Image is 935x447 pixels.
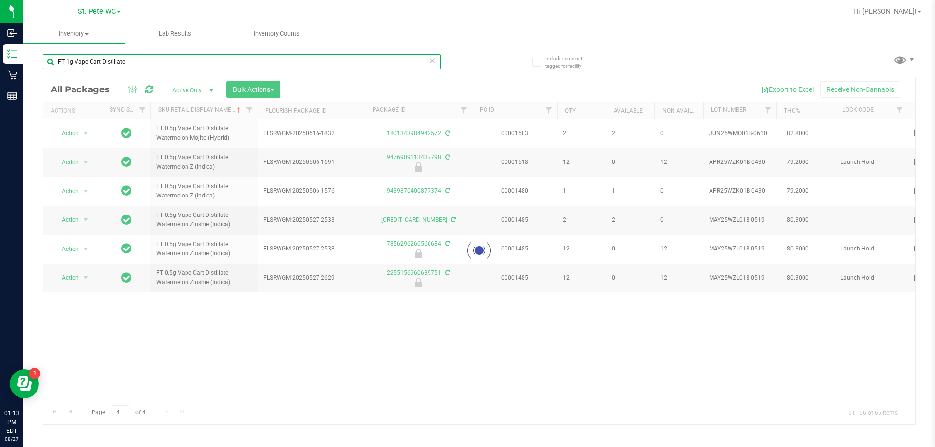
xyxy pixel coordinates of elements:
[7,28,17,38] inline-svg: Inbound
[4,435,19,443] p: 08/27
[23,23,125,44] a: Inventory
[10,369,39,398] iframe: Resource center
[78,7,116,16] span: St. Pete WC
[545,55,594,70] span: Include items not tagged for facility
[23,29,125,38] span: Inventory
[29,368,40,379] iframe: Resource center unread badge
[4,409,19,435] p: 01:13 PM EDT
[226,23,327,44] a: Inventory Counts
[7,70,17,80] inline-svg: Retail
[146,29,205,38] span: Lab Results
[241,29,313,38] span: Inventory Counts
[43,54,441,69] input: Search Package ID, Item Name, SKU, Lot or Part Number...
[853,7,916,15] span: Hi, [PERSON_NAME]!
[7,91,17,101] inline-svg: Reports
[125,23,226,44] a: Lab Results
[7,49,17,59] inline-svg: Inventory
[429,54,436,67] span: Clear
